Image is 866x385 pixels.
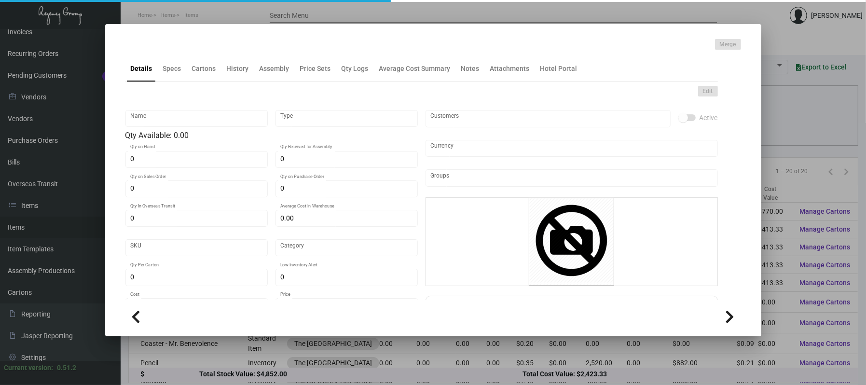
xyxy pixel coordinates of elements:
div: Attachments [490,64,530,74]
span: Merge [720,41,736,49]
div: Notes [461,64,480,74]
div: Assembly [260,64,289,74]
div: Price Sets [300,64,331,74]
span: Active [700,112,718,124]
div: Cartons [192,64,216,74]
div: Current version: [4,363,53,373]
input: Add new.. [430,174,713,182]
div: History [227,64,249,74]
div: Average Cost Summary [379,64,451,74]
div: Specs [163,64,181,74]
button: Edit [698,86,718,96]
div: Hotel Portal [540,64,577,74]
div: Qty Available: 0.00 [125,130,418,141]
div: Details [131,64,152,74]
input: Add new.. [430,115,665,123]
div: Qty Logs [342,64,369,74]
span: Edit [703,87,713,96]
div: 0.51.2 [57,363,76,373]
button: Merge [715,39,741,50]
